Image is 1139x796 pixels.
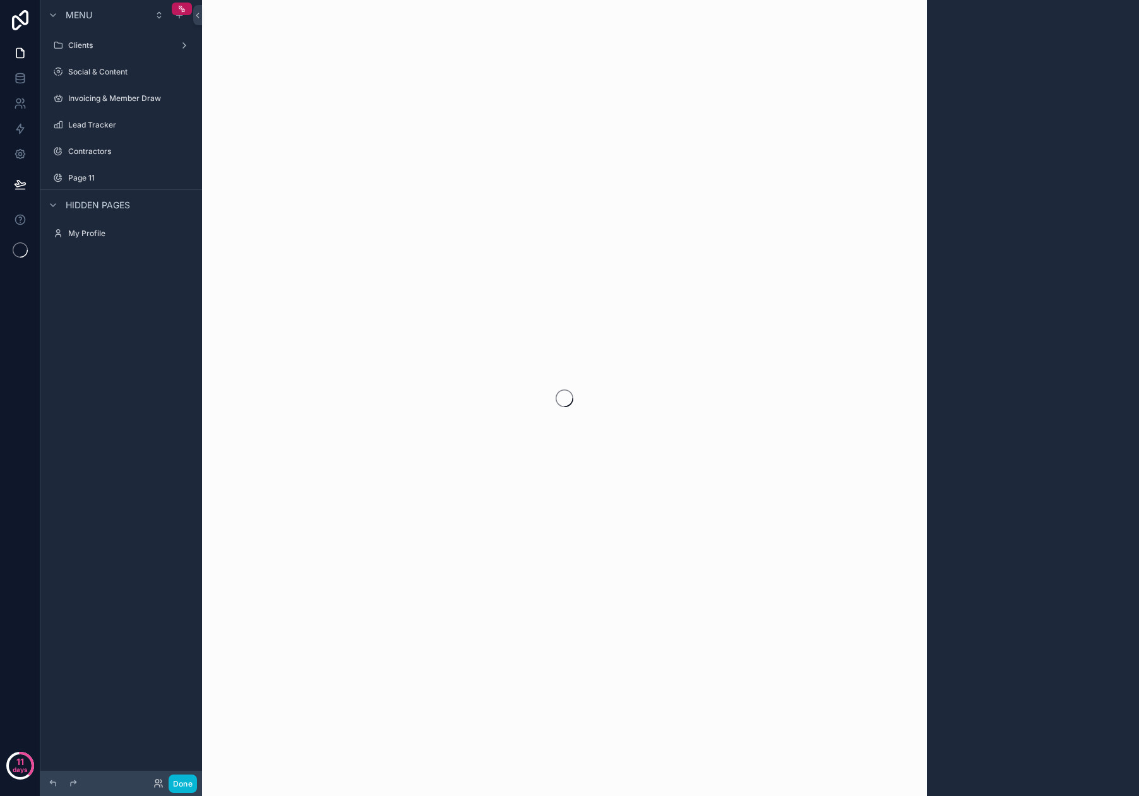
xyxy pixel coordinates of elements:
label: Lead Tracker [68,120,192,130]
a: Clients [48,35,194,56]
label: Social & Content [68,67,192,77]
label: Page 11 [68,173,192,183]
a: Lead Tracker [48,115,194,135]
p: 11 [16,756,24,768]
a: My Profile [48,223,194,244]
p: days [13,761,28,778]
label: Clients [68,40,174,50]
a: Contractors [48,141,194,162]
a: Page 11 [48,168,194,188]
label: My Profile [68,229,192,239]
label: Invoicing & Member Draw [68,93,192,104]
a: Invoicing & Member Draw [48,88,194,109]
span: Hidden pages [66,199,130,211]
span: Menu [66,9,92,21]
button: Done [169,775,197,793]
a: Social & Content [48,62,194,82]
label: Contractors [68,146,192,157]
